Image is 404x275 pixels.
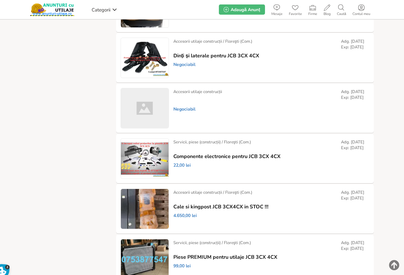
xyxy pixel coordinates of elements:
span: Contul meu [349,12,373,16]
span: Favorite [286,12,305,16]
img: scroll-to-top.png [389,260,399,270]
a: Adaugă Anunț [219,4,265,15]
a: Componente electronice pentru JCB 3CX 4CX [173,154,281,159]
span: 4.650,00 lei [173,213,197,219]
a: Caută [334,3,349,16]
span: Blog [320,12,334,16]
span: Caută [334,12,349,16]
span: Adaugă Anunț [231,7,260,13]
div: Accesorii utilaje construcții / Floreşti (Com.) [173,190,252,195]
a: Blog [320,3,334,16]
span: 3 [5,265,10,270]
a: Cale si kingpost JCB 3CX4CX in STOC !!! [173,204,268,210]
a: Firme [305,3,320,16]
div: Adg. [DATE] Exp: [DATE] [341,190,364,201]
div: Servicii, piese (construcții) / Floreşti (Com.) [173,240,251,246]
span: Mesaje [268,12,286,16]
span: 99,00 lei [173,263,191,269]
div: Adg. [DATE] Exp: [DATE] [341,39,364,50]
a: Mesaje [268,3,286,16]
a: Piese PREMIUM pentru utilaje JCB 3CX 4CX [173,254,277,260]
a: Favorite [286,3,305,16]
img: Componente electronice pentru JCB 3CX 4CX [121,139,169,178]
span: 22,00 lei [173,163,191,168]
img: Anunturi-Utilaje.RO [30,3,74,16]
span: Categorii [92,7,110,13]
span: Firme [305,12,320,16]
div: Accesorii utilaje construcții / Floreşti (Com.) [173,39,252,44]
div: Adg. [DATE] Exp: [DATE] [341,139,364,151]
div: Servicii, piese (construcții) / Floreşti (Com.) [173,139,251,145]
span: Negociabil [173,62,195,68]
div: Adg. [DATE] Exp: [DATE] [341,240,364,251]
img: Cale si kingpost JCB 3CX4CX in STOC !!! [121,189,169,229]
a: Dinți și laterale pentru JCB 3CX 4CX [173,53,259,59]
div: Adg. [DATE] Exp: [DATE] [341,89,364,100]
a: Contul meu [349,3,373,16]
div: Accesorii utilaje construcții [173,89,222,95]
img: Dinți și laterale pentru JCB 3CX 4CX [121,38,169,78]
span: Negociabil [173,106,195,112]
a: Categorii [90,5,119,14]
